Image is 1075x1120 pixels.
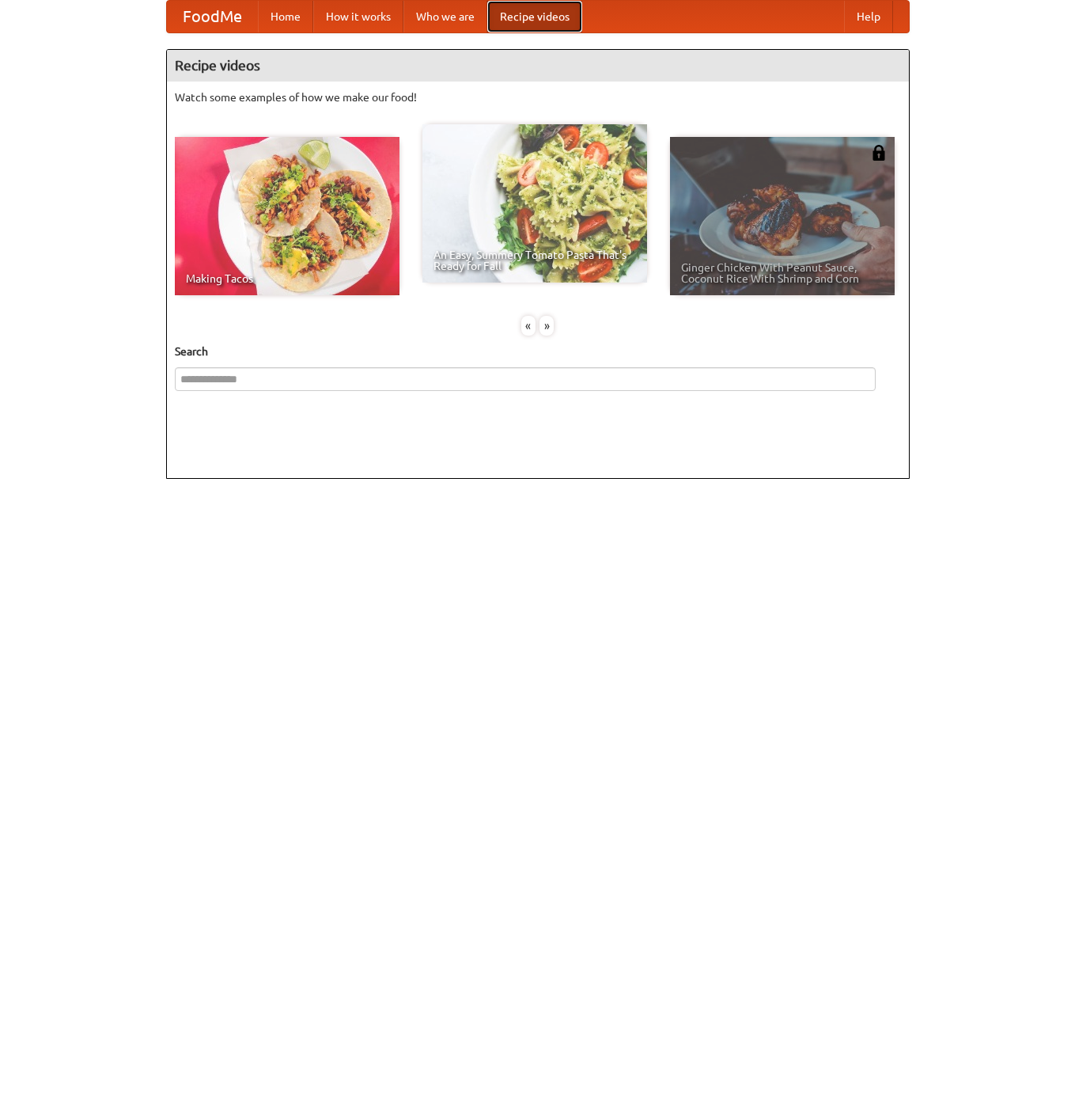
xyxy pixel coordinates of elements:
a: Who we are [403,1,487,32]
a: Help [844,1,893,32]
h5: Search [175,344,901,359]
h4: Recipe videos [167,50,909,82]
div: » [539,316,554,336]
a: Making Tacos [175,137,399,295]
p: Watch some examples of how we make our food! [175,89,901,105]
a: How it works [313,1,403,32]
a: FoodMe [167,1,258,32]
div: « [521,316,536,336]
span: Making Tacos [186,273,388,284]
a: Home [258,1,313,32]
span: An Easy, Summery Tomato Pasta That's Ready for Fall [433,249,636,271]
a: An Easy, Summery Tomato Pasta That's Ready for Fall [422,124,647,283]
a: Recipe videos [487,1,582,32]
img: 483408.png [871,145,887,161]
